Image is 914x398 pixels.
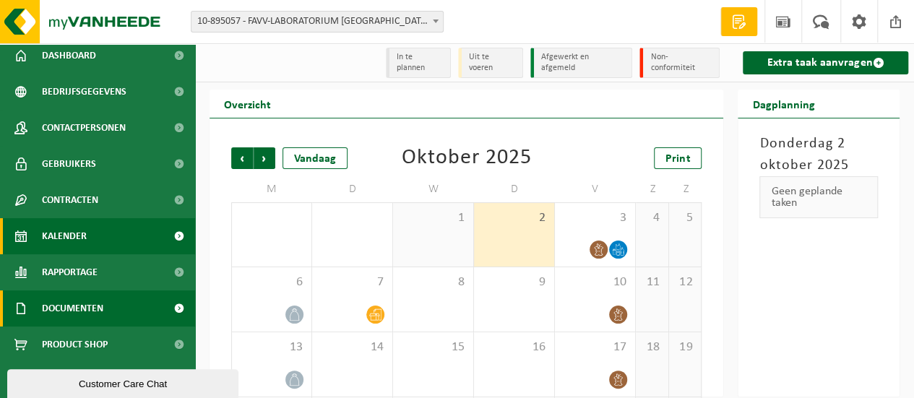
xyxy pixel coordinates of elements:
[393,176,474,202] td: W
[191,11,444,33] span: 10-895057 - FAVV-LABORATORIUM GENTBRUGGE - GENTBRUGGE
[239,339,304,355] span: 13
[481,339,547,355] span: 16
[530,48,633,78] li: Afgewerkt en afgemeld
[458,48,523,78] li: Uit te voeren
[738,90,829,118] h2: Dagplanning
[42,38,96,74] span: Dashboard
[42,182,98,218] span: Contracten
[676,274,694,290] span: 12
[7,366,241,398] iframe: chat widget
[231,176,312,202] td: M
[643,274,661,290] span: 11
[562,274,628,290] span: 10
[643,210,661,226] span: 4
[239,274,304,290] span: 6
[665,153,690,165] span: Print
[400,274,466,290] span: 8
[643,339,661,355] span: 18
[319,274,385,290] span: 7
[42,110,126,146] span: Contactpersonen
[312,176,393,202] td: D
[400,339,466,355] span: 15
[676,210,694,226] span: 5
[669,176,702,202] td: Z
[654,147,702,169] a: Print
[319,339,385,355] span: 14
[562,210,628,226] span: 3
[191,12,443,32] span: 10-895057 - FAVV-LABORATORIUM GENTBRUGGE - GENTBRUGGE
[676,339,694,355] span: 19
[231,147,253,169] span: Vorige
[474,176,555,202] td: D
[743,51,908,74] a: Extra taak aanvragen
[400,210,466,226] span: 1
[402,147,532,169] div: Oktober 2025
[562,339,628,355] span: 17
[759,176,878,218] div: Geen geplande taken
[386,48,451,78] li: In te plannen
[254,147,275,169] span: Volgende
[42,326,108,363] span: Product Shop
[636,176,669,202] td: Z
[42,74,126,110] span: Bedrijfsgegevens
[42,146,96,182] span: Gebruikers
[42,218,87,254] span: Kalender
[481,210,547,226] span: 2
[42,290,103,326] span: Documenten
[210,90,285,118] h2: Overzicht
[759,133,878,176] h3: Donderdag 2 oktober 2025
[283,147,348,169] div: Vandaag
[639,48,720,78] li: Non-conformiteit
[555,176,636,202] td: V
[42,254,98,290] span: Rapportage
[481,274,547,290] span: 9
